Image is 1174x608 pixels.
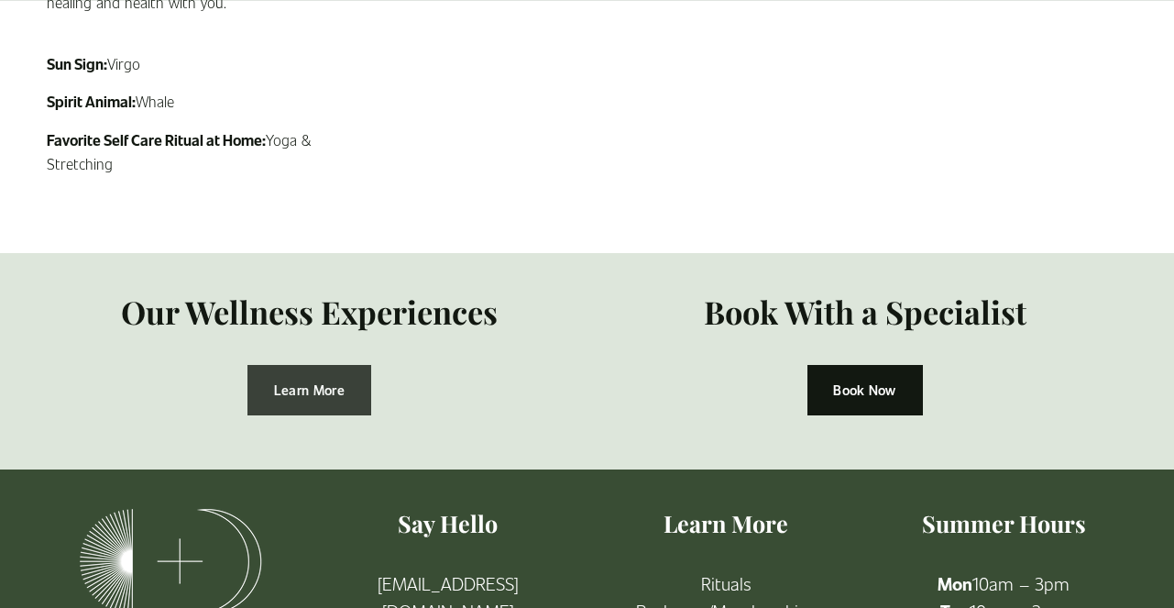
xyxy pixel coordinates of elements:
p: Whale [47,90,346,114]
strong: Spirit Animal: [47,92,136,111]
strong: Sun Sign: [47,54,107,73]
strong: Mon [938,571,972,595]
a: Book Now [807,365,923,415]
h4: Learn More [602,508,849,539]
p: Virgo [47,28,346,75]
a: Rituals [701,569,752,598]
h4: Summer Hours [881,508,1127,539]
h3: Our Wellness Experiences [47,292,571,334]
a: Learn More [247,365,371,415]
h4: Say Hello [324,508,571,539]
h3: Book With a Specialist [603,292,1127,334]
strong: Favorite Self Care Ritual at Home: [47,130,266,149]
p: Yoga & Stretching [47,128,346,175]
